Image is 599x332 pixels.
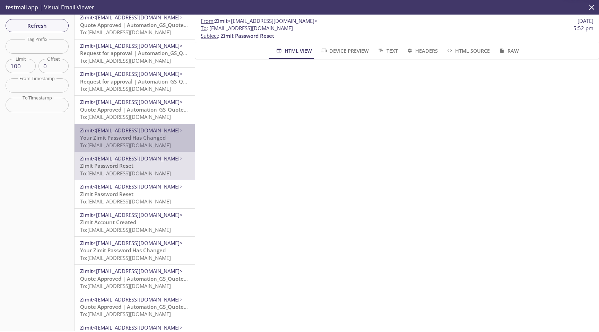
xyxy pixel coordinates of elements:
div: Zimit<[EMAIL_ADDRESS][DOMAIN_NAME]>Zimit Password ResetTo:[EMAIL_ADDRESS][DOMAIN_NAME] [75,152,195,180]
span: <[EMAIL_ADDRESS][DOMAIN_NAME]> [93,296,183,303]
span: HTML Source [446,46,490,55]
span: Request for approval | Automation_GS_Quotebycor [80,78,208,85]
span: To: [EMAIL_ADDRESS][DOMAIN_NAME] [80,142,171,149]
div: Zimit<[EMAIL_ADDRESS][DOMAIN_NAME]>Quote Approved | Automation_GS_QuotebycorTo:[EMAIL_ADDRESS][DO... [75,11,195,39]
span: 5:52 pm [573,25,593,32]
span: HTML View [275,46,312,55]
span: To: [EMAIL_ADDRESS][DOMAIN_NAME] [80,254,171,261]
span: Zimit Password Reset [80,191,133,198]
span: <[EMAIL_ADDRESS][DOMAIN_NAME]> [93,98,183,105]
span: <[EMAIL_ADDRESS][DOMAIN_NAME]> [93,268,183,274]
span: Refresh [11,21,63,30]
div: Zimit<[EMAIL_ADDRESS][DOMAIN_NAME]>Quote Approved | Automation_GS_Quote4wjxrTo:[EMAIL_ADDRESS][DO... [75,96,195,123]
span: <[EMAIL_ADDRESS][DOMAIN_NAME]> [93,324,183,331]
span: Zimit [80,155,93,162]
span: Zimit Password Reset [80,162,133,169]
span: : [EMAIL_ADDRESS][DOMAIN_NAME] [201,25,293,32]
span: Zimit Account Created [80,219,136,226]
span: To: [EMAIL_ADDRESS][DOMAIN_NAME] [80,226,171,233]
div: Zimit<[EMAIL_ADDRESS][DOMAIN_NAME]>Zimit Password ResetTo:[EMAIL_ADDRESS][DOMAIN_NAME] [75,180,195,208]
span: Zimit Password Reset [221,32,274,39]
span: <[EMAIL_ADDRESS][DOMAIN_NAME]> [93,70,183,77]
span: Text [377,46,398,55]
span: To: [EMAIL_ADDRESS][DOMAIN_NAME] [80,282,171,289]
span: To: [EMAIL_ADDRESS][DOMAIN_NAME] [80,198,171,205]
span: Quote Approved | Automation_GS_Quotenpzu2 [80,275,199,282]
span: To: [EMAIL_ADDRESS][DOMAIN_NAME] [80,170,171,177]
span: To: [EMAIL_ADDRESS][DOMAIN_NAME] [80,85,171,92]
div: Zimit<[EMAIL_ADDRESS][DOMAIN_NAME]>Your Zimit Password Has ChangedTo:[EMAIL_ADDRESS][DOMAIN_NAME] [75,124,195,152]
span: Your Zimit Password Has Changed [80,134,166,141]
span: Zimit [80,239,93,246]
div: Zimit<[EMAIL_ADDRESS][DOMAIN_NAME]>Request for approval | Automation_GS_QuotebycorTo:[EMAIL_ADDRE... [75,68,195,95]
span: <[EMAIL_ADDRESS][DOMAIN_NAME]> [228,17,318,24]
span: <[EMAIL_ADDRESS][DOMAIN_NAME]> [93,14,183,21]
span: <[EMAIL_ADDRESS][DOMAIN_NAME]> [93,42,183,49]
span: Zimit [80,296,93,303]
button: Refresh [6,19,69,32]
span: Zimit [80,14,93,21]
span: <[EMAIL_ADDRESS][DOMAIN_NAME]> [93,155,183,162]
span: Zimit [80,42,93,49]
span: From [201,17,214,24]
span: Zimit [80,268,93,274]
span: Raw [498,46,519,55]
div: Zimit<[EMAIL_ADDRESS][DOMAIN_NAME]>Request for approval | Automation_GS_QuotebycorTo:[EMAIL_ADDRE... [75,40,195,67]
span: Zimit [80,211,93,218]
span: Subject [201,32,218,39]
div: Zimit<[EMAIL_ADDRESS][DOMAIN_NAME]>Quote Approved | Automation_GS_Quotenpzu2To:[EMAIL_ADDRESS][DO... [75,293,195,321]
span: Quote Approved | Automation_GS_Quote4wjxr [80,106,197,113]
p: : [201,25,593,40]
div: Zimit<[EMAIL_ADDRESS][DOMAIN_NAME]>Your Zimit Password Has ChangedTo:[EMAIL_ADDRESS][DOMAIN_NAME] [75,237,195,264]
span: [DATE] [578,17,593,25]
span: Zimit [80,70,93,77]
span: testmail [6,3,27,11]
span: Quote Approved | Automation_GS_Quotenpzu2 [80,303,199,310]
span: Headers [406,46,438,55]
span: <[EMAIL_ADDRESS][DOMAIN_NAME]> [93,127,183,134]
span: : [201,17,318,25]
span: Quote Approved | Automation_GS_Quotebycor [80,21,197,28]
span: <[EMAIL_ADDRESS][DOMAIN_NAME]> [93,211,183,218]
span: Zimit [80,183,93,190]
span: <[EMAIL_ADDRESS][DOMAIN_NAME]> [93,239,183,246]
span: Zimit [80,324,93,331]
div: Zimit<[EMAIL_ADDRESS][DOMAIN_NAME]>Quote Approved | Automation_GS_Quotenpzu2To:[EMAIL_ADDRESS][DO... [75,265,195,292]
span: Your Zimit Password Has Changed [80,247,166,254]
span: To: [EMAIL_ADDRESS][DOMAIN_NAME] [80,311,171,317]
span: To [201,25,207,32]
span: Zimit [80,98,93,105]
span: To: [EMAIL_ADDRESS][DOMAIN_NAME] [80,29,171,36]
div: Zimit<[EMAIL_ADDRESS][DOMAIN_NAME]>Zimit Account CreatedTo:[EMAIL_ADDRESS][DOMAIN_NAME] [75,209,195,236]
span: Zimit [215,17,228,24]
span: To: [EMAIL_ADDRESS][DOMAIN_NAME] [80,113,171,120]
span: Device Preview [320,46,369,55]
span: Zimit [80,127,93,134]
span: Request for approval | Automation_GS_Quotebycor [80,50,208,56]
span: <[EMAIL_ADDRESS][DOMAIN_NAME]> [93,183,183,190]
span: To: [EMAIL_ADDRESS][DOMAIN_NAME] [80,57,171,64]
